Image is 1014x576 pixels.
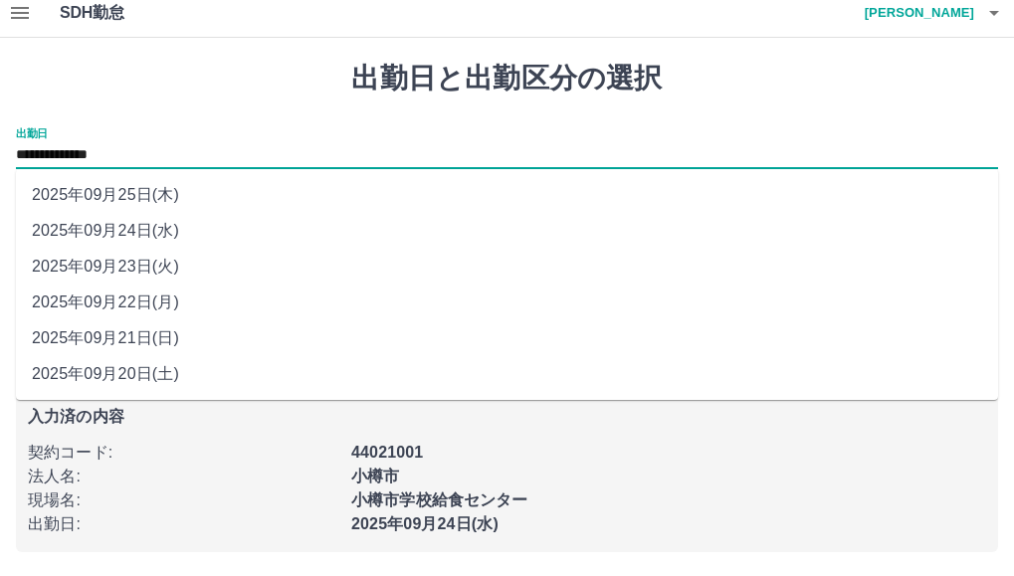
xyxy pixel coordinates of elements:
p: 入力済の内容 [28,409,986,425]
b: 小樽市学校給食センター [351,491,528,508]
h1: 出勤日と出勤区分の選択 [16,62,998,96]
li: 2025年09月22日(月) [16,285,998,320]
li: 2025年09月24日(水) [16,213,998,249]
b: 小樽市 [351,468,399,484]
li: 2025年09月21日(日) [16,320,998,356]
b: 44021001 [351,444,423,461]
p: 現場名 : [28,488,339,512]
label: 出勤日 [16,125,48,140]
p: 出勤日 : [28,512,339,536]
li: 2025年09月20日(土) [16,356,998,392]
li: 2025年09月23日(火) [16,249,998,285]
p: 法人名 : [28,465,339,488]
li: 2025年09月25日(木) [16,177,998,213]
b: 2025年09月24日(水) [351,515,499,532]
p: 契約コード : [28,441,339,465]
li: 2025年09月19日(金) [16,392,998,428]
